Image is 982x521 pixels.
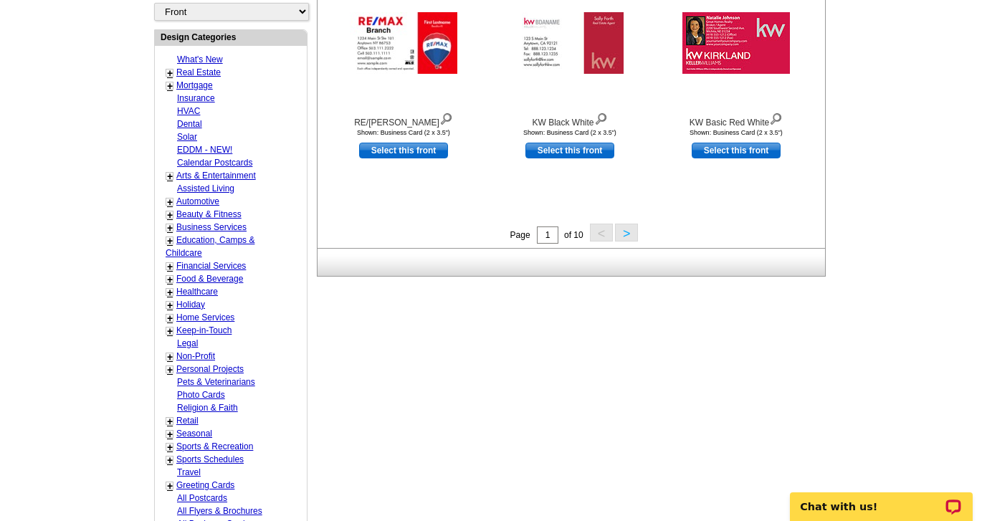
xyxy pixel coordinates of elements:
img: KW Black White [516,12,624,74]
a: + [167,67,173,79]
a: Automotive [176,196,219,206]
a: + [167,454,173,466]
a: Healthcare [176,287,218,297]
div: Shown: Business Card (2 x 3.5") [657,129,815,136]
a: Personal Projects [176,364,244,374]
a: + [167,261,173,272]
a: + [167,209,173,221]
a: Religion & Faith [177,403,238,413]
div: KW Basic Red White [657,110,815,129]
a: EDDM - NEW! [177,145,232,155]
a: Food & Beverage [176,274,243,284]
a: + [167,235,173,247]
a: Sports Schedules [176,454,244,464]
a: Greeting Cards [176,480,234,490]
a: Pets & Veterinarians [177,377,255,387]
img: view design details [594,110,608,125]
a: + [167,429,173,440]
a: Arts & Entertainment [176,171,256,181]
img: KW Basic Red White [682,12,790,74]
a: Holiday [176,300,205,310]
span: Page [510,230,530,240]
a: + [167,480,173,492]
a: + [167,222,173,234]
button: > [615,224,638,242]
a: Legal [177,338,198,348]
a: Travel [177,467,201,477]
iframe: LiveChat chat widget [781,476,982,521]
a: + [167,274,173,285]
a: Keep-in-Touch [176,325,232,335]
a: + [167,351,173,363]
a: Assisted Living [177,183,234,193]
a: Seasonal [176,429,212,439]
a: Sports & Recreation [176,441,253,451]
a: All Postcards [177,493,227,503]
a: + [167,171,173,182]
a: use this design [359,143,448,158]
span: of 10 [564,230,583,240]
a: Business Services [176,222,247,232]
a: + [167,416,173,427]
a: Education, Camps & Childcare [166,235,254,258]
a: Beauty & Fitness [176,209,242,219]
a: + [167,325,173,337]
div: Shown: Business Card (2 x 3.5") [491,129,649,136]
a: Insurance [177,93,215,103]
a: Home Services [176,312,234,322]
div: KW Black White [491,110,649,129]
a: Real Estate [176,67,221,77]
img: view design details [769,110,783,125]
a: use this design [692,143,781,158]
img: view design details [439,110,453,125]
a: Retail [176,416,199,426]
button: < [590,224,613,242]
img: RE/MAX Black White [350,12,457,74]
a: All Flyers & Brochures [177,506,262,516]
a: + [167,287,173,298]
a: + [167,441,173,453]
a: Solar [177,132,197,142]
div: RE/[PERSON_NAME] [325,110,482,129]
div: Shown: Business Card (2 x 3.5") [325,129,482,136]
a: Financial Services [176,261,246,271]
a: What's New [177,54,223,64]
a: HVAC [177,106,200,116]
a: Dental [177,119,202,129]
a: + [167,300,173,311]
a: + [167,312,173,324]
a: Photo Cards [177,390,225,400]
a: Non-Profit [176,351,215,361]
a: use this design [525,143,614,158]
a: + [167,364,173,376]
a: Mortgage [176,80,213,90]
div: Design Categories [155,30,307,44]
a: + [167,196,173,208]
a: Calendar Postcards [177,158,252,168]
a: + [167,80,173,92]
